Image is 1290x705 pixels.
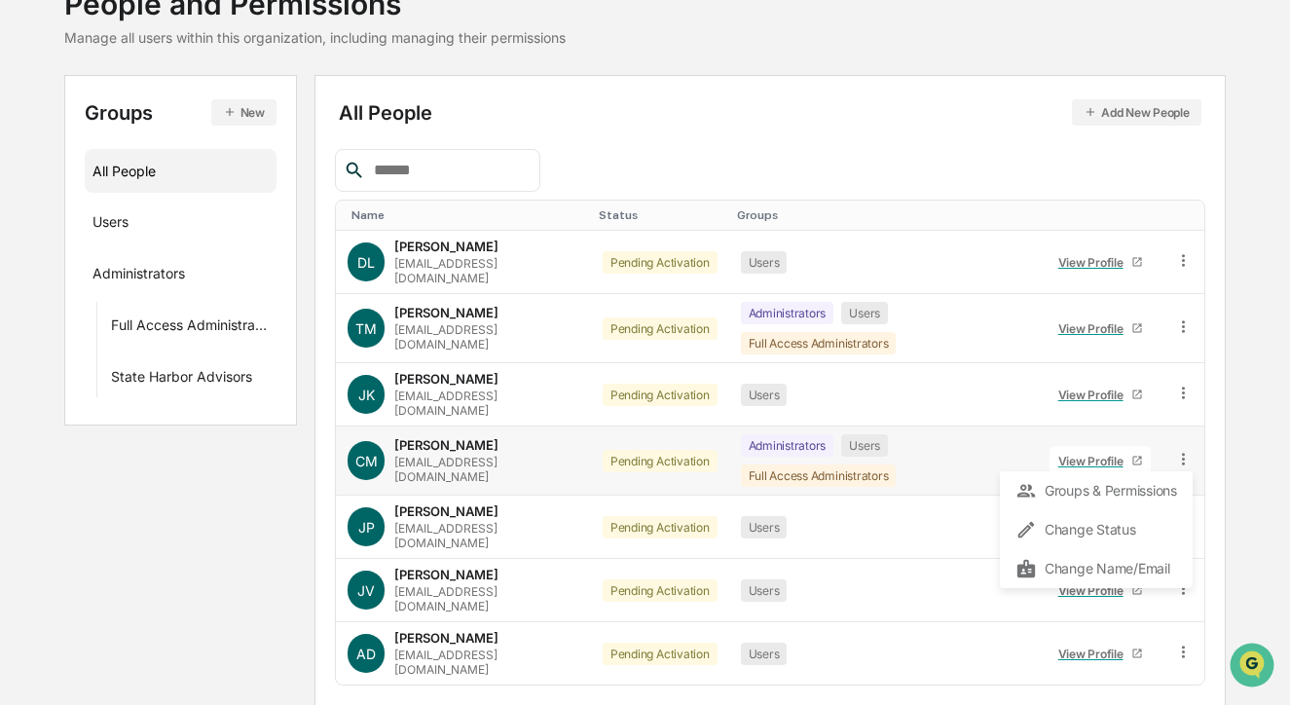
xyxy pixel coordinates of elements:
a: View Profile [1050,247,1151,278]
div: View Profile [1058,454,1131,468]
div: [PERSON_NAME] [394,437,498,453]
a: View Profile [1050,575,1151,606]
div: Users [741,251,788,274]
div: Users [841,302,888,324]
div: [PERSON_NAME] [394,305,498,320]
div: Toggle SortBy [351,208,583,222]
div: Manage all users within this organization, including managing their permissions [64,29,566,46]
a: View Profile [1050,639,1151,669]
div: [EMAIL_ADDRESS][DOMAIN_NAME] [394,389,579,418]
div: View Profile [1058,647,1131,661]
div: Administrators [741,434,834,457]
p: How can we help? [19,41,354,72]
div: Users [741,516,788,538]
div: All People [92,155,269,187]
div: Full Access Administrators [741,464,897,487]
div: [EMAIL_ADDRESS][DOMAIN_NAME] [394,256,579,285]
div: View Profile [1058,583,1131,598]
div: State Harbor Advisors [111,368,252,391]
div: [PERSON_NAME] [394,630,498,646]
div: Administrators [92,265,185,288]
div: [EMAIL_ADDRESS][DOMAIN_NAME] [394,648,579,677]
div: Administrators [741,302,834,324]
div: View Profile [1058,255,1131,270]
a: View Profile [1050,314,1151,344]
div: [EMAIL_ADDRESS][DOMAIN_NAME] [394,455,579,484]
div: Users [741,384,788,406]
div: [EMAIL_ADDRESS][DOMAIN_NAME] [394,322,579,352]
button: New [211,99,276,126]
div: Toggle SortBy [1046,208,1155,222]
div: Full Access Administrators [741,332,897,354]
div: View Profile [1058,388,1131,402]
div: [EMAIL_ADDRESS][DOMAIN_NAME] [394,584,579,613]
div: Toggle SortBy [599,208,721,222]
div: [EMAIL_ADDRESS][DOMAIN_NAME] [394,521,579,550]
div: Pending Activation [603,643,718,665]
div: View Profile [1058,321,1131,336]
span: DL [357,254,375,271]
span: AD [356,646,376,662]
div: Change Name/Email [1015,557,1177,580]
span: CM [355,453,378,469]
div: Start new chat [66,149,319,168]
div: All People [339,99,1200,126]
div: [PERSON_NAME] [394,239,498,254]
a: View Profile [1050,446,1151,476]
span: Preclearance [39,245,126,265]
a: 🔎Data Lookup [12,275,130,310]
a: 🗄️Attestations [133,238,249,273]
div: Users [841,434,888,457]
a: 🖐️Preclearance [12,238,133,273]
img: 1746055101610-c473b297-6a78-478c-a979-82029cc54cd1 [19,149,55,184]
div: Users [741,643,788,665]
iframe: Open customer support [1228,641,1280,693]
span: Attestations [161,245,241,265]
div: [PERSON_NAME] [394,503,498,519]
span: Pylon [194,330,236,345]
span: JV [357,582,375,599]
div: We're available if you need us! [66,168,246,184]
div: Full Access Administrators [111,316,269,340]
div: 🖐️ [19,247,35,263]
div: [PERSON_NAME] [394,567,498,582]
div: Pending Activation [603,384,718,406]
div: [PERSON_NAME] [394,371,498,387]
span: TM [355,320,377,337]
button: Start new chat [331,155,354,178]
div: Pending Activation [603,251,718,274]
div: Pending Activation [603,317,718,340]
div: Groups [85,99,276,126]
div: Pending Activation [603,579,718,602]
div: Users [741,579,788,602]
div: 🗄️ [141,247,157,263]
span: JK [358,387,375,403]
div: Pending Activation [603,516,718,538]
div: Toggle SortBy [1178,208,1197,222]
a: Powered byPylon [137,329,236,345]
div: Toggle SortBy [737,208,1031,222]
span: Data Lookup [39,282,123,302]
div: 🔎 [19,284,35,300]
div: Change Status [1015,518,1177,541]
div: Groups & Permissions [1015,479,1177,502]
div: Users [92,213,129,237]
button: Add New People [1072,99,1201,126]
span: JP [358,519,375,536]
a: View Profile [1050,380,1151,410]
div: Pending Activation [603,450,718,472]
